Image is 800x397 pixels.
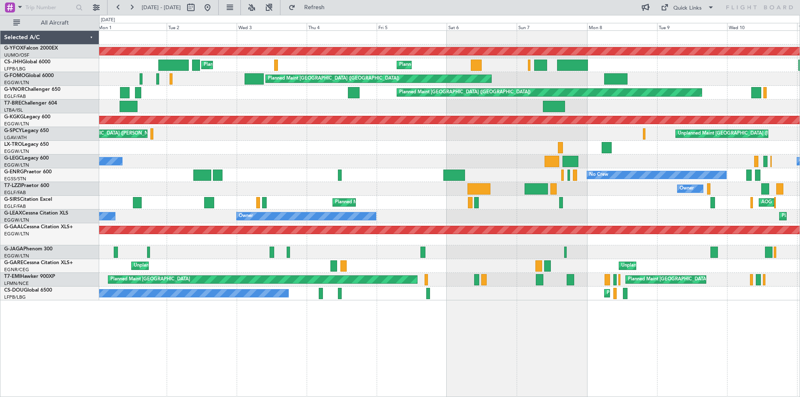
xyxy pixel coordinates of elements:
a: G-LEAXCessna Citation XLS [4,211,68,216]
input: Trip Number [25,1,73,14]
a: EGGW/LTN [4,162,29,168]
span: G-SIRS [4,197,20,202]
a: LGAV/ATH [4,135,27,141]
div: Wed 10 [727,23,797,30]
a: UUMO/OSF [4,52,29,58]
div: No Crew [589,169,608,181]
span: G-LEAX [4,211,22,216]
div: Thu 4 [307,23,377,30]
span: All Aircraft [22,20,88,26]
div: Tue 2 [167,23,237,30]
div: Planned Maint [GEOGRAPHIC_DATA] [628,273,707,286]
div: Planned Maint [GEOGRAPHIC_DATA] [110,273,190,286]
button: Refresh [285,1,335,14]
a: EGSS/STN [4,176,26,182]
div: Fri 5 [377,23,447,30]
a: EGLF/FAB [4,203,26,210]
a: EGGW/LTN [4,121,29,127]
div: Unplanned Maint Chester [134,260,187,272]
span: T7-EMI [4,274,20,279]
span: T7-LZZI [4,183,21,188]
div: Sat 6 [447,23,517,30]
div: Unplanned Maint Chester [621,260,675,272]
div: Planned Maint [GEOGRAPHIC_DATA] ([GEOGRAPHIC_DATA]) [335,196,466,209]
span: G-SPCY [4,128,22,133]
span: G-JAGA [4,247,23,252]
span: T7-BRE [4,101,21,106]
span: G-FOMO [4,73,25,78]
a: CS-JHHGlobal 6000 [4,60,50,65]
span: G-LEGC [4,156,22,161]
div: Planned Maint [GEOGRAPHIC_DATA] ([GEOGRAPHIC_DATA]) [607,287,738,300]
span: G-YFOX [4,46,23,51]
a: EGGW/LTN [4,80,29,86]
span: G-GAAL [4,225,23,230]
a: LX-TROLegacy 650 [4,142,49,147]
span: CS-DOU [4,288,24,293]
a: G-GARECessna Citation XLS+ [4,260,73,265]
a: LFPB/LBG [4,294,26,300]
a: EGLF/FAB [4,190,26,196]
a: T7-BREChallenger 604 [4,101,57,106]
a: EGGW/LTN [4,253,29,259]
div: Cleaning [GEOGRAPHIC_DATA] ([PERSON_NAME] Intl) [52,127,169,140]
button: Quick Links [657,1,718,14]
a: G-SPCYLegacy 650 [4,128,49,133]
div: Mon 1 [97,23,167,30]
span: G-VNOR [4,87,25,92]
a: LTBA/ISL [4,107,23,113]
a: G-YFOXFalcon 2000EX [4,46,58,51]
a: LFPB/LBG [4,66,26,72]
a: T7-EMIHawker 900XP [4,274,55,279]
span: G-ENRG [4,170,24,175]
div: Sun 7 [517,23,587,30]
span: G-GARE [4,260,23,265]
span: Refresh [297,5,332,10]
button: All Aircraft [9,16,90,30]
a: G-KGKGLegacy 600 [4,115,50,120]
a: EGLF/FAB [4,93,26,100]
div: Quick Links [673,4,702,12]
div: Planned Maint [GEOGRAPHIC_DATA] ([GEOGRAPHIC_DATA]) [268,72,399,85]
a: G-JAGAPhenom 300 [4,247,52,252]
a: EGGW/LTN [4,231,29,237]
div: Planned Maint [GEOGRAPHIC_DATA] ([GEOGRAPHIC_DATA]) [204,59,335,71]
span: CS-JHH [4,60,22,65]
a: G-ENRGPraetor 600 [4,170,52,175]
a: EGGW/LTN [4,148,29,155]
div: Owner [680,182,694,195]
span: LX-TRO [4,142,22,147]
a: G-VNORChallenger 650 [4,87,60,92]
a: T7-LZZIPraetor 600 [4,183,49,188]
div: Tue 9 [657,23,727,30]
a: G-FOMOGlobal 6000 [4,73,54,78]
a: EGNR/CEG [4,267,29,273]
div: Wed 3 [237,23,307,30]
div: Owner [239,210,253,222]
a: LFMN/NCE [4,280,29,287]
div: Planned Maint [GEOGRAPHIC_DATA] ([GEOGRAPHIC_DATA]) [399,86,530,99]
a: EGGW/LTN [4,217,29,223]
span: G-KGKG [4,115,24,120]
a: G-LEGCLegacy 600 [4,156,49,161]
div: Mon 8 [587,23,657,30]
a: G-SIRSCitation Excel [4,197,52,202]
a: G-GAALCessna Citation XLS+ [4,225,73,230]
div: [DATE] [101,17,115,24]
a: CS-DOUGlobal 6500 [4,288,52,293]
div: Planned Maint [GEOGRAPHIC_DATA] ([GEOGRAPHIC_DATA]) [399,59,530,71]
span: [DATE] - [DATE] [142,4,181,11]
